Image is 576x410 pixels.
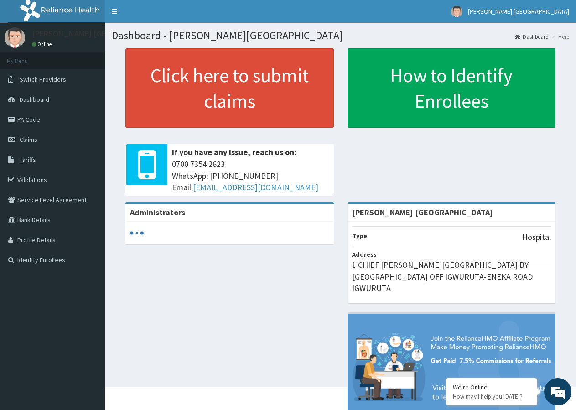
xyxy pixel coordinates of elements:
img: User Image [5,27,25,48]
span: [PERSON_NAME] [GEOGRAPHIC_DATA] [468,7,569,16]
b: Address [352,250,377,259]
p: 1 CHIEF [PERSON_NAME][GEOGRAPHIC_DATA] BY [GEOGRAPHIC_DATA] OFF IGWURUTA-ENEKA ROAD IGWURUTA [352,259,551,294]
strong: [PERSON_NAME] [GEOGRAPHIC_DATA] [352,207,493,218]
p: How may I help you today? [453,393,530,400]
b: Type [352,232,367,240]
a: Click here to submit claims [125,48,334,128]
h1: Dashboard - [PERSON_NAME][GEOGRAPHIC_DATA] [112,30,569,42]
img: User Image [451,6,462,17]
span: 0700 7354 2623 WhatsApp: [PHONE_NUMBER] Email: [172,158,329,193]
span: Dashboard [20,95,49,104]
a: Dashboard [515,33,549,41]
b: Administrators [130,207,185,218]
p: Hospital [522,231,551,243]
li: Here [550,33,569,41]
p: [PERSON_NAME] [GEOGRAPHIC_DATA] [32,30,169,38]
div: We're Online! [453,383,530,391]
a: [EMAIL_ADDRESS][DOMAIN_NAME] [193,182,318,192]
b: If you have any issue, reach us on: [172,147,296,157]
svg: audio-loading [130,226,144,240]
span: Switch Providers [20,75,66,83]
a: Online [32,41,54,47]
span: Tariffs [20,156,36,164]
a: How to Identify Enrollees [348,48,556,128]
span: Claims [20,135,37,144]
